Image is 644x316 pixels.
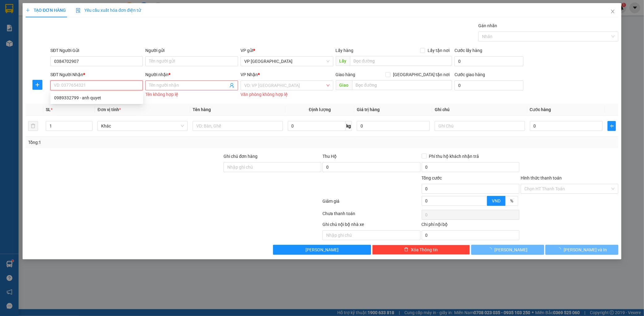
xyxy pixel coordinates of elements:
[346,121,352,131] span: kg
[608,123,616,128] span: plus
[604,3,621,20] button: Close
[76,8,81,13] img: icon
[241,47,333,54] div: VP gửi
[322,154,337,159] span: Thu Hộ
[244,57,330,66] span: VP Mỹ Đình
[454,72,485,77] label: Cước giao hàng
[422,221,519,230] div: Chi phí nội bộ
[50,93,143,103] div: 0989332799 - anh quyet
[610,9,615,14] span: close
[50,91,143,98] div: Số điện thoại không được bỏ trống
[454,48,482,53] label: Cước lấy hàng
[350,56,452,66] input: Dọc đường
[101,121,184,131] span: Khác
[28,139,249,146] div: Tổng: 1
[241,91,333,98] div: Văn phòng không hợp lệ
[390,71,452,78] span: [GEOGRAPHIC_DATA] tận nơi
[241,72,258,77] span: VP Nhận
[50,71,143,78] div: SĐT Người Nhận
[357,121,430,131] input: 0
[3,46,72,54] li: In ngày: 17:35 14/10
[193,107,211,112] span: Tên hàng
[50,47,143,54] div: SĐT Người Gửi
[564,246,607,253] span: [PERSON_NAME] và In
[530,107,551,112] span: Cước hàng
[454,80,523,90] input: Cước giao hàng
[309,107,331,112] span: Định lượng
[224,162,321,172] input: Ghi chú đơn hàng
[545,245,618,255] button: [PERSON_NAME] và In
[322,210,421,221] div: Chưa thanh toán
[28,121,38,131] button: delete
[33,82,42,87] span: plus
[26,8,66,13] span: TẠO ĐƠN HÀNG
[3,37,72,46] li: [PERSON_NAME]
[229,83,234,88] span: user-add
[193,121,283,131] input: VD: Bàn, Ghế
[608,121,616,131] button: plus
[435,121,525,131] input: Ghi Chú
[404,247,408,252] span: delete
[305,246,339,253] span: [PERSON_NAME]
[26,8,30,12] span: plus
[76,8,141,13] span: Yêu cầu xuất hóa đơn điện tử
[422,175,442,180] span: Tổng cước
[521,175,562,180] label: Hình thức thanh toán
[352,80,452,90] input: Dọc đường
[145,47,238,54] div: Người gửi
[336,80,352,90] span: Giao
[488,247,494,252] span: loading
[54,94,139,101] div: 0989332799 - anh quyet
[336,48,354,53] span: Lấy hàng
[32,80,42,90] button: plus
[492,198,501,203] span: VND
[372,245,470,255] button: deleteXóa Thông tin
[322,221,420,230] div: Ghi chú nội bộ nhà xe
[432,104,527,116] th: Ghi chú
[427,153,482,160] span: Phí thu hộ khách nhận trả
[357,107,380,112] span: Giá trị hàng
[145,91,238,98] div: Tên không hợp lệ
[494,246,527,253] span: [PERSON_NAME]
[145,71,238,78] div: Người nhận
[478,23,497,28] label: Gán nhãn
[454,56,523,66] input: Cước lấy hàng
[336,72,356,77] span: Giao hàng
[557,247,564,252] span: loading
[425,47,452,54] span: Lấy tận nơi
[224,154,258,159] label: Ghi chú đơn hàng
[322,230,420,240] input: Nhập ghi chú
[336,56,350,66] span: Lấy
[510,198,513,203] span: %
[471,245,544,255] button: [PERSON_NAME]
[322,198,421,209] div: Giảm giá
[411,246,438,253] span: Xóa Thông tin
[46,107,51,112] span: SL
[97,107,121,112] span: Đơn vị tính
[273,245,371,255] button: [PERSON_NAME]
